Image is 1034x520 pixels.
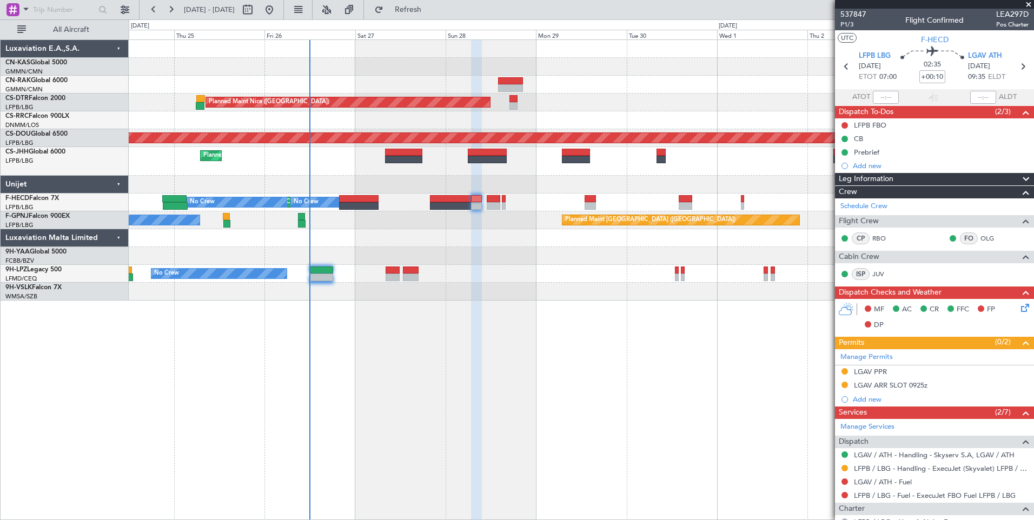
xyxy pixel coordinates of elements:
[839,106,893,118] span: Dispatch To-Dos
[12,21,117,38] button: All Aircraft
[5,221,34,229] a: LFPB/LBG
[5,59,30,66] span: CN-KAS
[33,2,95,18] input: Trip Number
[840,20,866,29] span: P1/3
[5,249,67,255] a: 9H-YAAGlobal 5000
[5,131,31,137] span: CS-DOU
[995,106,1011,117] span: (2/3)
[996,9,1029,20] span: LEA297D
[859,61,881,72] span: [DATE]
[5,139,34,147] a: LFPB/LBG
[5,95,65,102] a: CS-DTRFalcon 2000
[5,149,29,155] span: CS-JHH
[717,30,807,39] div: Wed 1
[5,113,69,119] a: CS-RRCFalcon 900LX
[294,194,319,210] div: No Crew
[203,148,374,164] div: Planned Maint [GEOGRAPHIC_DATA] ([GEOGRAPHIC_DATA])
[5,266,62,273] a: 9H-LPZLegacy 500
[5,77,31,84] span: CN-RAK
[5,59,67,66] a: CN-KASGlobal 5000
[839,406,867,419] span: Services
[627,30,717,39] div: Tue 30
[996,20,1029,29] span: Pos Charter
[872,269,897,279] a: JUV
[5,213,29,219] span: F-GPNJ
[995,336,1011,348] span: (0/2)
[854,491,1016,500] a: LFPB / LBG - Fuel - ExecuJet FBO Fuel LFPB / LBG
[902,304,912,315] span: AC
[999,92,1017,103] span: ALDT
[960,232,978,244] div: FO
[840,352,893,363] a: Manage Permits
[839,286,942,299] span: Dispatch Checks and Weather
[131,22,149,31] div: [DATE]
[924,59,941,70] span: 02:35
[5,121,39,129] a: DNMM/LOS
[5,95,29,102] span: CS-DTR
[190,194,215,210] div: No Crew
[852,232,870,244] div: CP
[872,234,897,243] a: RBO
[5,85,43,94] a: GMMN/CMN
[840,9,866,20] span: 537847
[839,503,865,515] span: Charter
[853,161,1029,170] div: Add new
[840,422,894,432] a: Manage Services
[5,77,68,84] a: CN-RAKGlobal 6000
[839,337,864,349] span: Permits
[5,195,59,202] a: F-HECDFalcon 7X
[839,215,879,228] span: Flight Crew
[905,15,964,26] div: Flight Confirmed
[839,173,893,185] span: Leg Information
[807,30,898,39] div: Thu 2
[5,292,37,301] a: WMSA/SZB
[854,381,927,390] div: LGAV ARR SLOT 0925z
[5,131,68,137] a: CS-DOUGlobal 6500
[5,284,62,291] a: 9H-VSLKFalcon 7X
[957,304,969,315] span: FFC
[5,266,27,273] span: 9H-LPZ
[874,304,884,315] span: MF
[184,5,235,15] span: [DATE] - [DATE]
[874,320,884,331] span: DP
[854,450,1015,459] a: LGAV / ATH - Handling - Skyserv S.A, LGAV / ATH
[355,30,446,39] div: Sat 27
[84,30,174,39] div: Wed 24
[968,72,985,83] span: 09:35
[5,257,34,265] a: FCBB/BZV
[838,33,857,43] button: UTC
[854,148,879,157] div: Prebrief
[987,304,995,315] span: FP
[264,30,355,39] div: Fri 26
[369,1,434,18] button: Refresh
[5,203,34,211] a: LFPB/LBG
[879,72,897,83] span: 07:00
[719,22,737,31] div: [DATE]
[968,61,990,72] span: [DATE]
[5,249,30,255] span: 9H-YAA
[5,68,43,76] a: GMMN/CMN
[921,34,949,45] span: F-HECD
[209,94,329,110] div: Planned Maint Nice ([GEOGRAPHIC_DATA])
[859,72,877,83] span: ETOT
[852,268,870,280] div: ISP
[386,6,431,14] span: Refresh
[5,195,29,202] span: F-HECD
[854,134,863,143] div: CB
[980,234,1005,243] a: OLG
[873,91,899,104] input: --:--
[859,51,891,62] span: LFPB LBG
[174,30,264,39] div: Thu 25
[5,213,70,219] a: F-GPNJFalcon 900EX
[854,477,912,486] a: LGAV / ATH - Fuel
[5,149,65,155] a: CS-JHHGlobal 6000
[446,30,536,39] div: Sun 28
[5,157,34,165] a: LFPB/LBG
[28,26,114,34] span: All Aircraft
[839,436,869,448] span: Dispatch
[5,275,37,283] a: LFMD/CEQ
[565,212,735,228] div: Planned Maint [GEOGRAPHIC_DATA] ([GEOGRAPHIC_DATA])
[853,395,1029,404] div: Add new
[968,51,1002,62] span: LGAV ATH
[5,113,29,119] span: CS-RRC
